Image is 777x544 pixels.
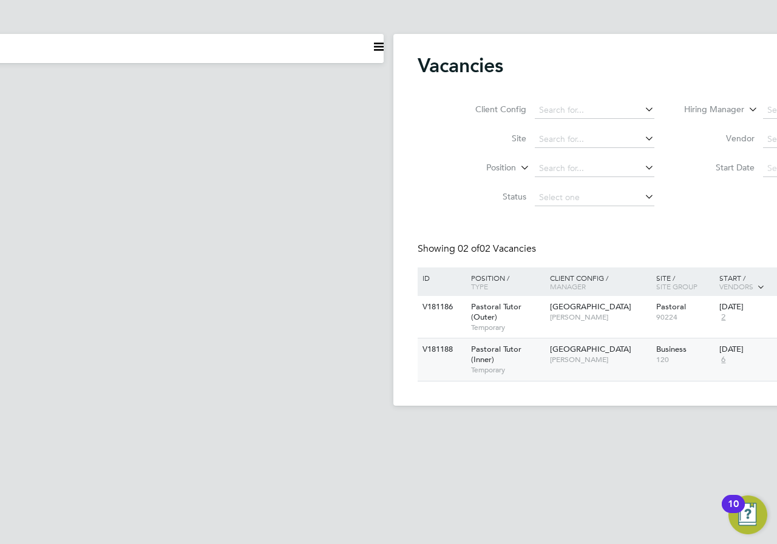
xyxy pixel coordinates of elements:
[458,243,480,255] span: 02 of
[674,104,744,116] label: Hiring Manager
[456,191,526,202] label: Status
[550,301,631,312] span: [GEOGRAPHIC_DATA]
[535,102,654,119] input: Search for...
[719,281,753,291] span: Vendors
[471,301,521,322] span: Pastoral Tutor (Outer)
[656,281,697,291] span: Site Group
[418,53,503,78] h2: Vacancies
[471,281,488,291] span: Type
[419,296,462,318] div: V181186
[656,312,714,322] span: 90224
[653,267,717,297] div: Site /
[418,243,538,255] div: Showing
[456,104,526,115] label: Client Config
[728,495,767,534] button: Open Resource Center, 10 new notifications
[535,160,654,177] input: Search for...
[419,338,462,361] div: V181188
[719,312,727,323] span: 2
[535,189,654,206] input: Select one
[728,504,739,520] div: 10
[685,133,755,144] label: Vendor
[446,162,516,174] label: Position
[471,344,521,364] span: Pastoral Tutor (Inner)
[685,162,755,173] label: Start Date
[419,267,462,288] div: ID
[547,267,653,297] div: Client Config /
[550,355,650,364] span: [PERSON_NAME]
[471,323,544,332] span: Temporary
[462,267,547,297] div: Position /
[656,344,687,354] span: Business
[550,344,631,354] span: [GEOGRAPHIC_DATA]
[458,243,536,255] span: 02 Vacancies
[719,344,777,355] div: [DATE]
[656,301,686,312] span: Pastoral
[535,131,654,148] input: Search for...
[471,365,544,375] span: Temporary
[719,355,727,365] span: 6
[656,355,714,364] span: 120
[456,133,526,144] label: Site
[550,312,650,322] span: [PERSON_NAME]
[550,281,586,291] span: Manager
